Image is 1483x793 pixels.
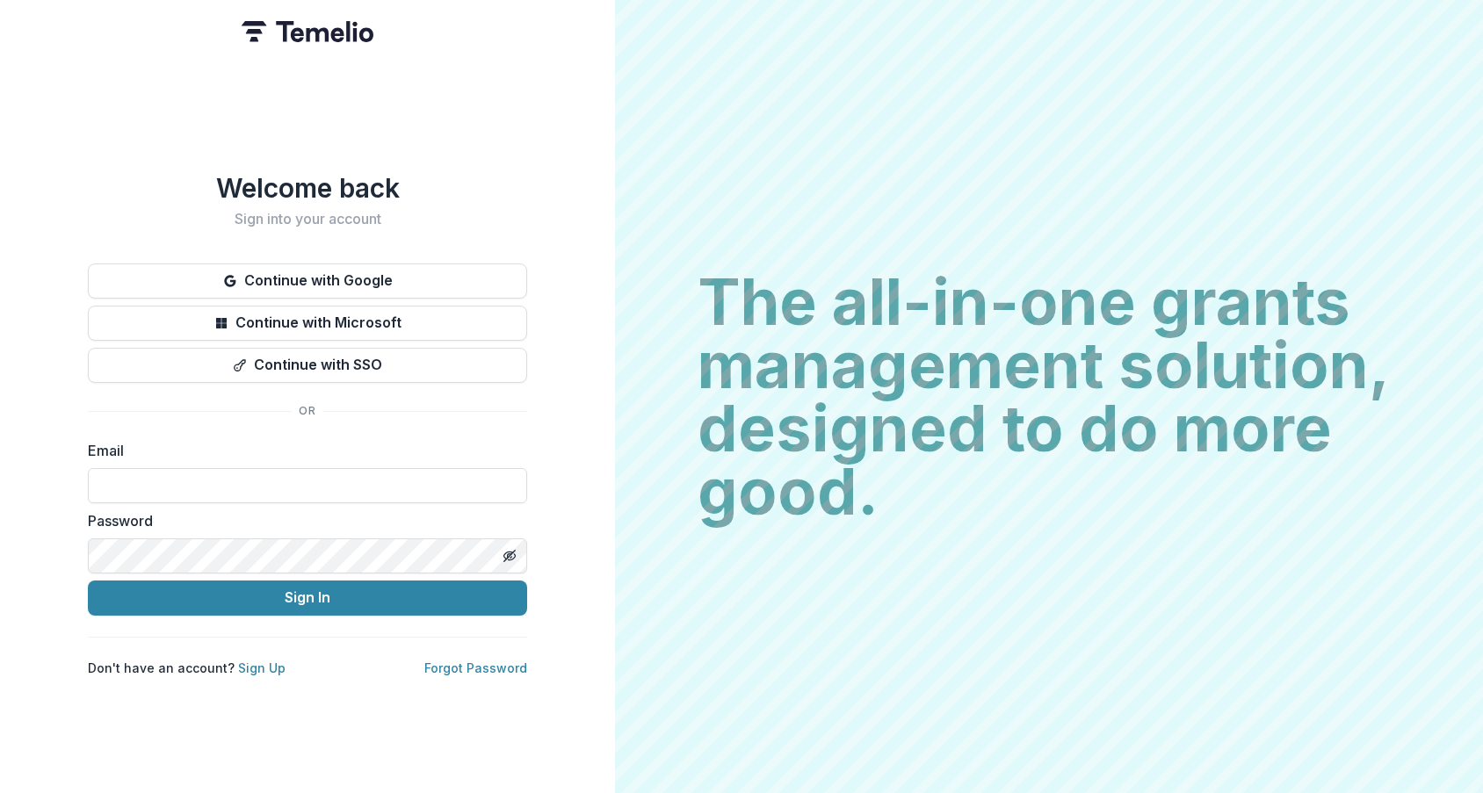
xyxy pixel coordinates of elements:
[88,348,527,383] button: Continue with SSO
[88,306,527,341] button: Continue with Microsoft
[88,263,527,299] button: Continue with Google
[238,660,286,675] a: Sign Up
[88,440,517,461] label: Email
[424,660,527,675] a: Forgot Password
[88,659,286,677] p: Don't have an account?
[88,172,527,204] h1: Welcome back
[496,542,524,570] button: Toggle password visibility
[88,510,517,531] label: Password
[88,580,527,616] button: Sign In
[88,211,527,227] h2: Sign into your account
[242,21,373,42] img: Temelio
